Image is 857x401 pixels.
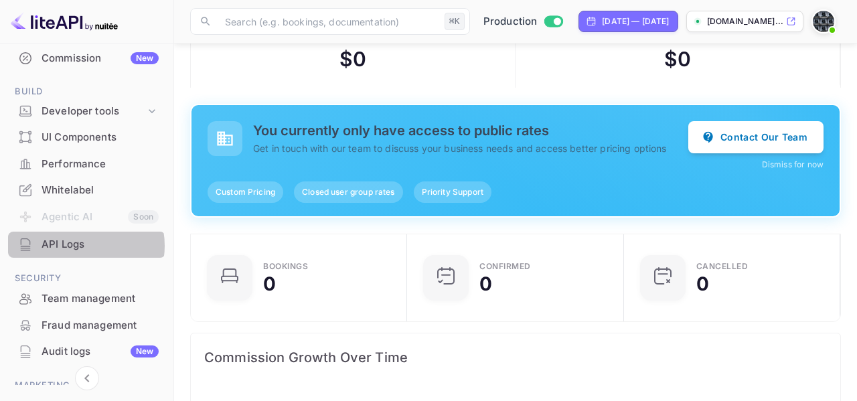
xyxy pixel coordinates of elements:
p: [DOMAIN_NAME]... [707,15,783,27]
span: Build [8,84,165,99]
div: Confirmed [479,262,531,270]
div: [DATE] — [DATE] [602,15,669,27]
div: $ 0 [664,44,691,74]
h5: You currently only have access to public rates [253,123,688,139]
a: Fraud management [8,313,165,337]
span: Priority Support [414,186,491,198]
div: 0 [696,274,709,293]
span: Marketing [8,378,165,393]
div: UI Components [42,130,159,145]
div: Performance [8,151,165,177]
a: Whitelabel [8,177,165,202]
a: CommissionNew [8,46,165,70]
div: API Logs [42,237,159,252]
div: Whitelabel [42,183,159,198]
div: UI Components [8,125,165,151]
div: Team management [42,291,159,307]
span: Custom Pricing [208,186,283,198]
a: Audit logsNew [8,339,165,364]
div: API Logs [8,232,165,258]
div: Commission [42,51,159,66]
p: Get in touch with our team to discuss your business needs and access better pricing options [253,141,688,155]
div: 0 [263,274,276,293]
div: Developer tools [42,104,145,119]
button: Collapse navigation [75,366,99,390]
div: New [131,52,159,64]
span: Security [8,271,165,286]
img: LiteAPI logo [11,11,118,32]
div: Fraud management [8,313,165,339]
div: Whitelabel [8,177,165,204]
a: UI Components [8,125,165,149]
div: Team management [8,286,165,312]
img: Molefi Rampai [813,11,834,32]
div: New [131,345,159,357]
div: Switch to Sandbox mode [478,14,568,29]
button: Dismiss for now [762,159,824,171]
div: 0 [479,274,492,293]
div: Performance [42,157,159,172]
input: Search (e.g. bookings, documentation) [217,8,439,35]
a: Team management [8,286,165,311]
div: ⌘K [445,13,465,30]
div: Audit logs [42,344,159,359]
span: Commission Growth Over Time [204,347,827,368]
a: API Logs [8,232,165,256]
div: Bookings [263,262,308,270]
div: Audit logsNew [8,339,165,365]
a: Performance [8,151,165,176]
div: CommissionNew [8,46,165,72]
span: Production [483,14,538,29]
div: $ 0 [339,44,366,74]
span: Closed user group rates [294,186,402,198]
div: Fraud management [42,318,159,333]
button: Contact Our Team [688,121,824,153]
div: CANCELLED [696,262,749,270]
div: Developer tools [8,100,165,123]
